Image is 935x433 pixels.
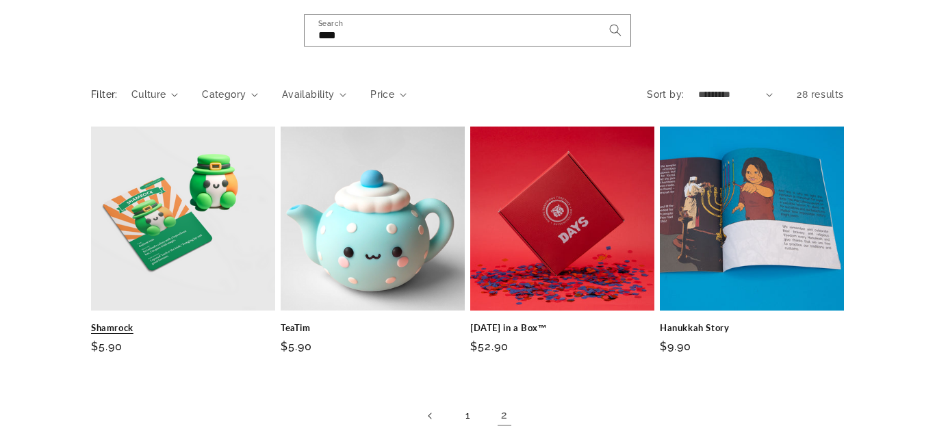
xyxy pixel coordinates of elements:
[91,322,275,334] a: Shamrock
[797,89,844,100] span: 28 results
[600,15,630,45] button: Search
[660,322,844,334] a: Hanukkah Story
[489,401,520,431] a: Page 2
[91,88,118,102] h2: Filter:
[452,401,483,431] a: Page 1
[370,88,407,102] summary: Price
[282,88,346,102] summary: Availability (0 selected)
[415,401,446,431] a: Previous page
[281,322,465,334] a: TeaTim
[282,88,335,102] span: Availability
[131,88,178,102] summary: Culture (0 selected)
[91,401,844,431] nav: Pagination
[202,88,246,102] span: Category
[647,89,684,100] label: Sort by:
[131,88,166,102] span: Culture
[202,88,258,102] summary: Category (0 selected)
[370,88,394,102] span: Price
[470,322,654,334] a: [DATE] in a Box™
